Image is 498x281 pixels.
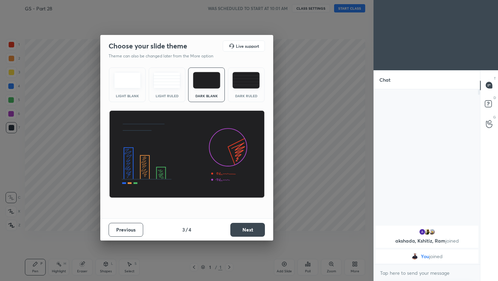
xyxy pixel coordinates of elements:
h2: Choose your slide theme [109,42,187,51]
p: D [494,95,496,100]
button: Previous [109,223,143,237]
div: Dark Ruled [232,94,260,98]
span: You [421,254,429,259]
h4: 4 [188,226,191,233]
span: joined [445,237,459,244]
img: 2e1776e2a17a458f8f2ae63657c11f57.jpg [411,253,418,260]
img: darkRuledTheme.de295e13.svg [232,72,260,89]
img: lightRuledTheme.5fabf969.svg [153,72,181,89]
p: G [493,115,496,120]
div: Dark Blank [193,94,220,98]
p: Chat [374,71,396,89]
button: Next [230,223,265,237]
h4: 3 [182,226,185,233]
img: ca20ecd460fd4094bafab37b80f4ec68.jpg [424,228,431,235]
div: Light Blank [113,94,141,98]
img: AEdFTp58hYx0to82EZZXCqrfqi3FLnOj0CleF5QAIVA4=s96-c [419,228,426,235]
img: lightTheme.e5ed3b09.svg [114,72,141,89]
div: Light Ruled [153,94,181,98]
div: grid [374,224,480,265]
span: joined [429,254,443,259]
img: darkThemeBanner.d06ce4a2.svg [109,110,265,198]
h4: / [186,226,188,233]
p: Theme can also be changed later from the More option [109,53,221,59]
img: 64387103a6db4572a6dd12780543e7d9.jpg [428,228,435,235]
h5: Live support [236,44,259,48]
p: T [494,76,496,81]
p: akshada, Kshitiz, Ram [380,238,474,244]
img: darkTheme.f0cc69e5.svg [193,72,220,89]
